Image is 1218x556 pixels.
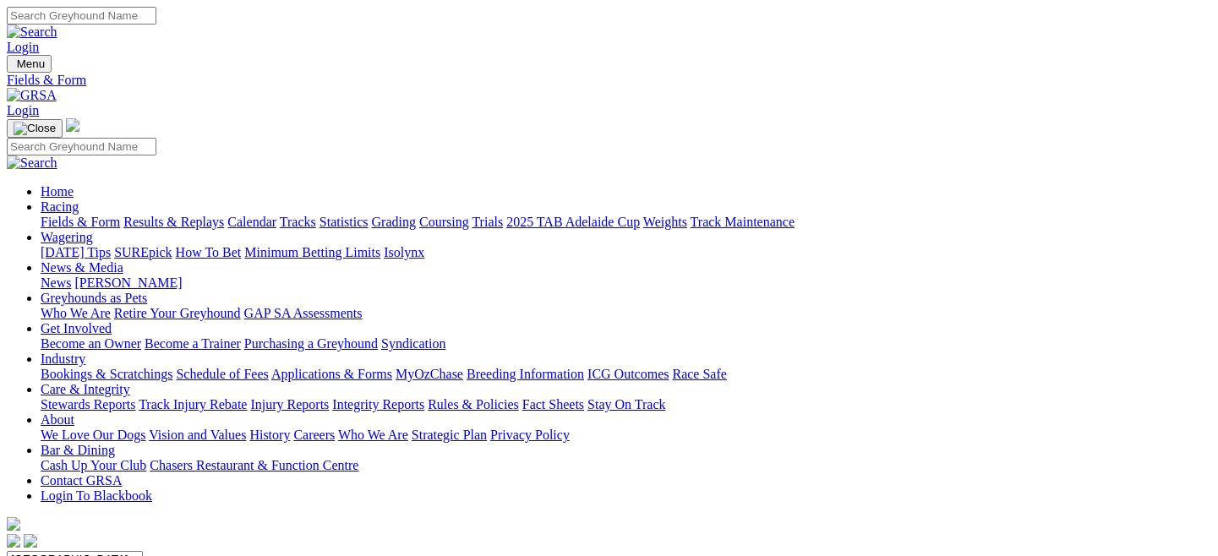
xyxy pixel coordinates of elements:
a: Careers [293,428,335,442]
a: Stay On Track [587,397,665,412]
a: Coursing [419,215,469,229]
a: Get Involved [41,321,112,335]
a: [DATE] Tips [41,245,111,259]
a: About [41,412,74,427]
a: Login To Blackbook [41,488,152,503]
button: Toggle navigation [7,55,52,73]
div: Care & Integrity [41,397,1211,412]
img: Close [14,122,56,135]
a: Race Safe [672,367,726,381]
img: GRSA [7,88,57,103]
a: Results & Replays [123,215,224,229]
div: Industry [41,367,1211,382]
a: Track Maintenance [691,215,795,229]
img: twitter.svg [24,534,37,548]
img: Search [7,155,57,171]
a: ICG Outcomes [587,367,669,381]
a: Minimum Betting Limits [244,245,380,259]
a: Become a Trainer [145,336,241,351]
div: Bar & Dining [41,458,1211,473]
a: History [249,428,290,442]
a: Integrity Reports [332,397,424,412]
a: Schedule of Fees [176,367,268,381]
a: Login [7,40,39,54]
a: Contact GRSA [41,473,122,488]
div: Racing [41,215,1211,230]
a: Injury Reports [250,397,329,412]
div: News & Media [41,275,1211,291]
a: [PERSON_NAME] [74,275,182,290]
img: Search [7,25,57,40]
a: Chasers Restaurant & Function Centre [150,458,358,472]
a: Strategic Plan [412,428,487,442]
a: Calendar [227,215,276,229]
a: Statistics [320,215,369,229]
a: GAP SA Assessments [244,306,363,320]
a: Become an Owner [41,336,141,351]
a: Who We Are [338,428,408,442]
a: Bar & Dining [41,443,115,457]
a: Rules & Policies [428,397,519,412]
a: Industry [41,352,85,366]
button: Toggle navigation [7,119,63,138]
a: Who We Are [41,306,111,320]
a: How To Bet [176,245,242,259]
img: logo-grsa-white.png [66,118,79,132]
a: Racing [41,199,79,214]
a: Care & Integrity [41,382,130,396]
input: Search [7,138,156,155]
a: News & Media [41,260,123,275]
a: Weights [643,215,687,229]
a: Purchasing a Greyhound [244,336,378,351]
a: Stewards Reports [41,397,135,412]
a: Breeding Information [467,367,584,381]
img: facebook.svg [7,534,20,548]
a: SUREpick [114,245,172,259]
a: MyOzChase [396,367,463,381]
div: Get Involved [41,336,1211,352]
a: Retire Your Greyhound [114,306,241,320]
div: Greyhounds as Pets [41,306,1211,321]
span: Menu [17,57,45,70]
input: Search [7,7,156,25]
a: Fact Sheets [522,397,584,412]
a: Tracks [280,215,316,229]
a: Isolynx [384,245,424,259]
a: Syndication [381,336,445,351]
a: Greyhounds as Pets [41,291,147,305]
a: We Love Our Dogs [41,428,145,442]
a: Privacy Policy [490,428,570,442]
a: Fields & Form [7,73,1211,88]
a: Vision and Values [149,428,246,442]
a: Cash Up Your Club [41,458,146,472]
a: News [41,275,71,290]
div: About [41,428,1211,443]
a: Trials [472,215,503,229]
a: Wagering [41,230,93,244]
a: Applications & Forms [271,367,392,381]
a: Fields & Form [41,215,120,229]
a: Home [41,184,74,199]
a: 2025 TAB Adelaide Cup [506,215,640,229]
a: Login [7,103,39,117]
img: logo-grsa-white.png [7,517,20,531]
div: Wagering [41,245,1211,260]
a: Track Injury Rebate [139,397,247,412]
a: Bookings & Scratchings [41,367,172,381]
a: Grading [372,215,416,229]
